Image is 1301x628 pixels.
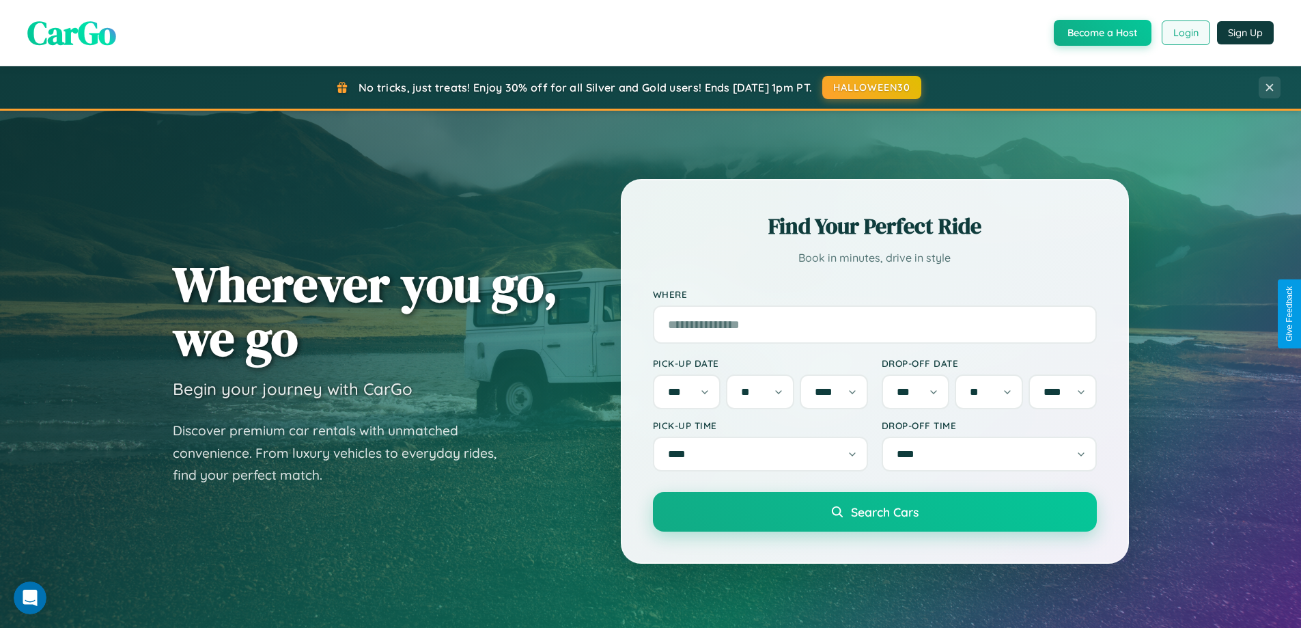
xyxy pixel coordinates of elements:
[359,81,812,94] span: No tricks, just treats! Enjoy 30% off for all Silver and Gold users! Ends [DATE] 1pm PT.
[882,357,1097,369] label: Drop-off Date
[14,582,46,614] iframe: Intercom live chat
[1162,21,1210,45] button: Login
[1054,20,1151,46] button: Become a Host
[173,420,514,487] p: Discover premium car rentals with unmatched convenience. From luxury vehicles to everyday rides, ...
[653,211,1097,241] h2: Find Your Perfect Ride
[851,504,919,519] span: Search Cars
[653,420,868,431] label: Pick-up Time
[173,257,558,365] h1: Wherever you go, we go
[822,76,921,99] button: HALLOWEEN30
[173,379,412,399] h3: Begin your journey with CarGo
[653,357,868,369] label: Pick-up Date
[882,420,1097,431] label: Drop-off Time
[1217,21,1274,44] button: Sign Up
[27,10,116,55] span: CarGo
[653,288,1097,300] label: Where
[1285,286,1294,342] div: Give Feedback
[653,248,1097,268] p: Book in minutes, drive in style
[653,492,1097,532] button: Search Cars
